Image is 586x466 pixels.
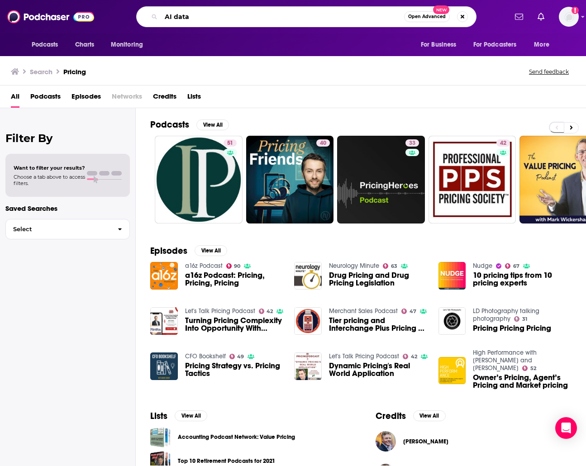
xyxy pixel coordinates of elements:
[528,36,561,53] button: open menu
[185,307,255,315] a: Let's Talk Pricing Podcast
[7,8,94,25] a: Podchaser - Follow, Share and Rate Podcasts
[473,262,492,270] a: Nudge
[112,89,142,108] span: Networks
[267,309,273,314] span: 42
[409,139,415,148] span: 33
[185,262,223,270] a: a16z Podcast
[11,89,19,108] a: All
[155,136,243,223] a: 51
[329,317,428,332] a: Tier pricing and Interchange Plus Pricing – Merchant Services Pricing
[5,132,130,145] h2: Filter By
[6,226,110,232] span: Select
[150,307,178,335] img: Turning Pricing Complexity Into Opportunity With Intelligent Pricing
[150,245,187,257] h2: Episodes
[150,245,227,257] a: EpisodesView All
[175,410,207,421] button: View All
[153,89,176,108] span: Credits
[403,354,417,359] a: 42
[63,67,86,76] h3: Pricing
[329,352,399,360] a: Let's Talk Pricing Podcast
[473,271,572,287] a: 10 pricing tips from 10 pricing experts
[555,417,577,439] div: Open Intercom Messenger
[401,309,416,314] a: 47
[559,7,579,27] img: User Profile
[408,14,446,19] span: Open Advanced
[473,324,551,332] a: Pricing Pricing Pricing
[75,38,95,51] span: Charts
[572,7,579,14] svg: Add a profile image
[473,307,539,323] a: LD Photography talking photography
[150,410,167,422] h2: Lists
[413,410,446,421] button: View All
[376,431,396,452] img: Jon Manning
[513,264,519,268] span: 67
[224,139,237,147] a: 51
[391,264,397,268] span: 63
[150,352,178,380] img: Pricing Strategy vs. Pricing Tactics
[467,36,530,53] button: open menu
[14,174,85,186] span: Choose a tab above to access filters.
[421,38,457,51] span: For Business
[30,89,61,108] a: Podcasts
[185,352,226,360] a: CFO Bookshelf
[522,317,527,321] span: 31
[136,6,476,27] div: Search podcasts, credits, & more...
[25,36,70,53] button: open menu
[534,38,549,51] span: More
[246,136,334,223] a: 40
[526,68,572,76] button: Send feedback
[187,89,201,108] a: Lists
[226,263,241,269] a: 90
[185,271,284,287] span: a16z Podcast: Pricing, Pricing, Pricing
[185,317,284,332] a: Turning Pricing Complexity Into Opportunity With Intelligent Pricing
[383,263,397,269] a: 63
[329,271,428,287] a: Drug Pricing and Drug Pricing Legislation
[329,307,398,315] a: Merchant Sales Podcast
[185,362,284,377] a: Pricing Strategy vs. Pricing Tactics
[411,355,417,359] span: 42
[438,262,466,290] img: 10 pricing tips from 10 pricing experts
[105,36,155,53] button: open menu
[14,165,85,171] span: Want to filter your results?
[150,262,178,290] img: a16z Podcast: Pricing, Pricing, Pricing
[150,427,171,447] a: Accounting Podcast Network: Value Pricing
[329,362,428,377] span: Dynamic Pricing's Real World Application
[559,7,579,27] button: Show profile menu
[178,432,295,442] a: Accounting Podcast Network: Value Pricing
[237,355,244,359] span: 49
[150,119,189,130] h2: Podcasts
[438,307,466,335] img: Pricing Pricing Pricing
[429,136,516,223] a: 42
[376,410,406,422] h2: Credits
[500,139,506,148] span: 42
[150,119,229,130] a: PodcastsView All
[227,139,233,148] span: 51
[522,366,536,371] a: 52
[5,204,130,213] p: Saved Searches
[473,38,517,51] span: For Podcasters
[473,374,572,389] a: Owner’s Pricing, Agent’s Pricing and Market pricing
[294,262,322,290] img: Drug Pricing and Drug Pricing Legislation
[229,354,244,359] a: 49
[559,7,579,27] span: Logged in as ABolliger
[5,219,130,239] button: Select
[438,357,466,385] img: Owner’s Pricing, Agent’s Pricing and Market pricing
[294,352,322,380] img: Dynamic Pricing's Real World Application
[329,262,379,270] a: Neurology Minute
